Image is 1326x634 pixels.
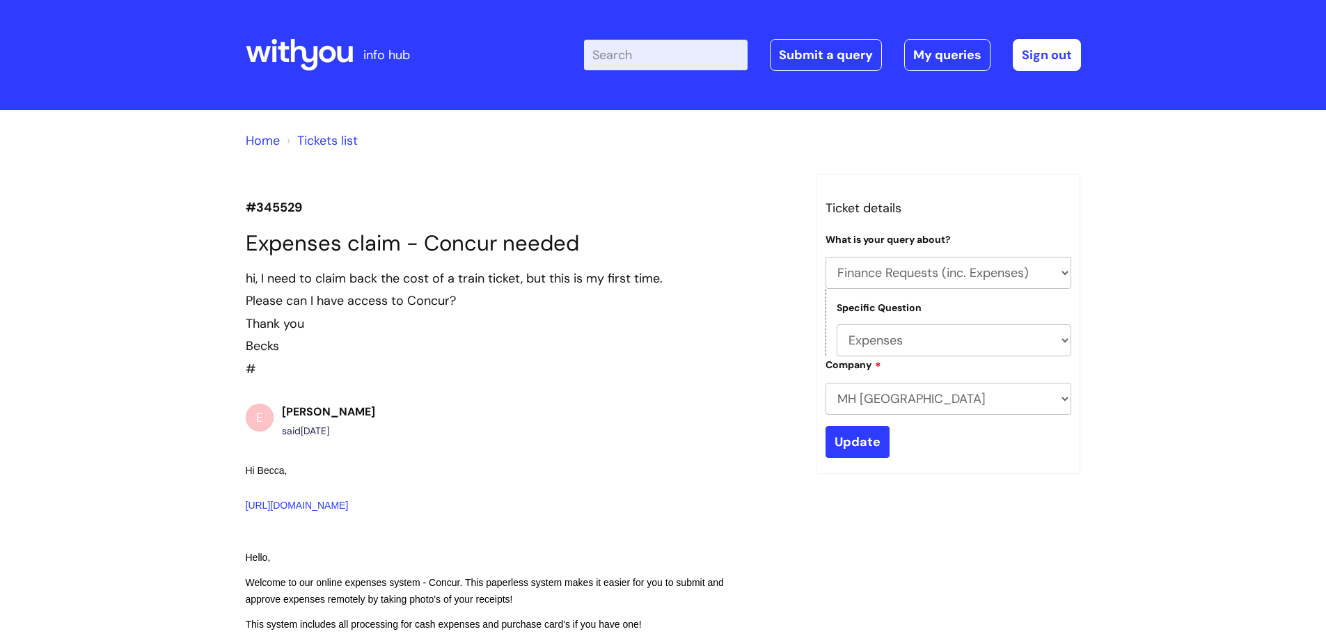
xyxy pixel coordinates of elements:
[246,462,745,515] div: Hi Becca,
[246,290,796,312] div: Please can I have access to Concur?
[837,302,922,314] label: Specific Question
[904,39,990,71] a: My queries
[282,422,375,440] div: said
[282,404,375,419] b: [PERSON_NAME]
[826,426,890,458] input: Update
[1013,39,1081,71] a: Sign out
[246,577,727,604] span: Welcome to our online expenses system - Concur. This paperless system makes it easier for you to ...
[246,267,796,290] div: hi, I need to claim back the cost of a train ticket, but this is my first time.
[283,129,358,152] li: Tickets list
[584,39,1081,71] div: | -
[826,197,1072,219] h3: Ticket details
[246,619,642,630] span: This system includes all processing for cash expenses and purchase card's if you have one!
[297,132,358,149] a: Tickets list
[246,312,796,335] div: Thank you
[246,404,274,431] div: E
[770,39,882,71] a: Submit a query
[246,500,349,511] a: [URL][DOMAIN_NAME]
[246,230,796,256] h1: Expenses claim - Concur needed
[246,196,796,219] p: #345529
[246,132,280,149] a: Home
[301,425,329,437] span: Fri, 29 Aug, 2025 at 9:58 AM
[246,129,280,152] li: Solution home
[246,552,271,563] span: Hello,
[246,267,796,380] div: #
[246,335,796,357] div: Becks
[826,357,881,371] label: Company
[363,44,410,66] p: info hub
[584,40,748,70] input: Search
[826,234,951,246] label: What is your query about?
